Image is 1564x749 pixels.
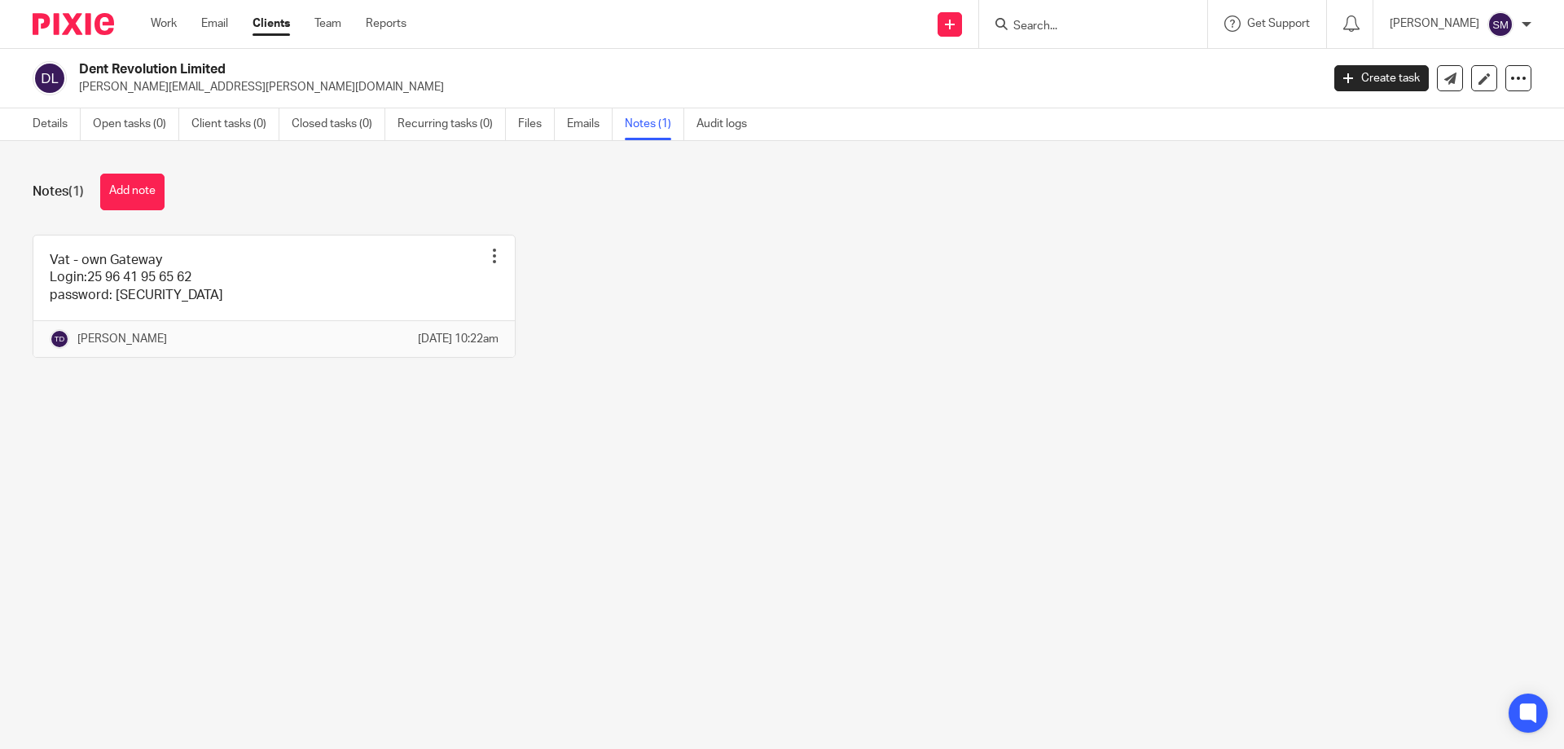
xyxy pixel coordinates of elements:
a: Email [201,15,228,32]
a: Team [314,15,341,32]
input: Search [1012,20,1158,34]
img: svg%3E [1487,11,1513,37]
a: Notes (1) [625,108,684,140]
p: [PERSON_NAME] [77,331,167,347]
a: Clients [253,15,290,32]
button: Add note [100,174,165,210]
span: Get Support [1247,18,1310,29]
h1: Notes [33,183,84,200]
a: Create task [1334,65,1429,91]
p: [PERSON_NAME] [1390,15,1479,32]
p: [DATE] 10:22am [418,331,499,347]
img: svg%3E [50,329,69,349]
a: Details [33,108,81,140]
a: Client tasks (0) [191,108,279,140]
span: (1) [68,185,84,198]
a: Reports [366,15,406,32]
a: Emails [567,108,613,140]
p: [PERSON_NAME][EMAIL_ADDRESS][PERSON_NAME][DOMAIN_NAME] [79,79,1310,95]
a: Work [151,15,177,32]
a: Audit logs [696,108,759,140]
a: Recurring tasks (0) [398,108,506,140]
a: Closed tasks (0) [292,108,385,140]
img: svg%3E [33,61,67,95]
h2: Dent Revolution Limited [79,61,1064,78]
img: Pixie [33,13,114,35]
a: Files [518,108,555,140]
a: Open tasks (0) [93,108,179,140]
